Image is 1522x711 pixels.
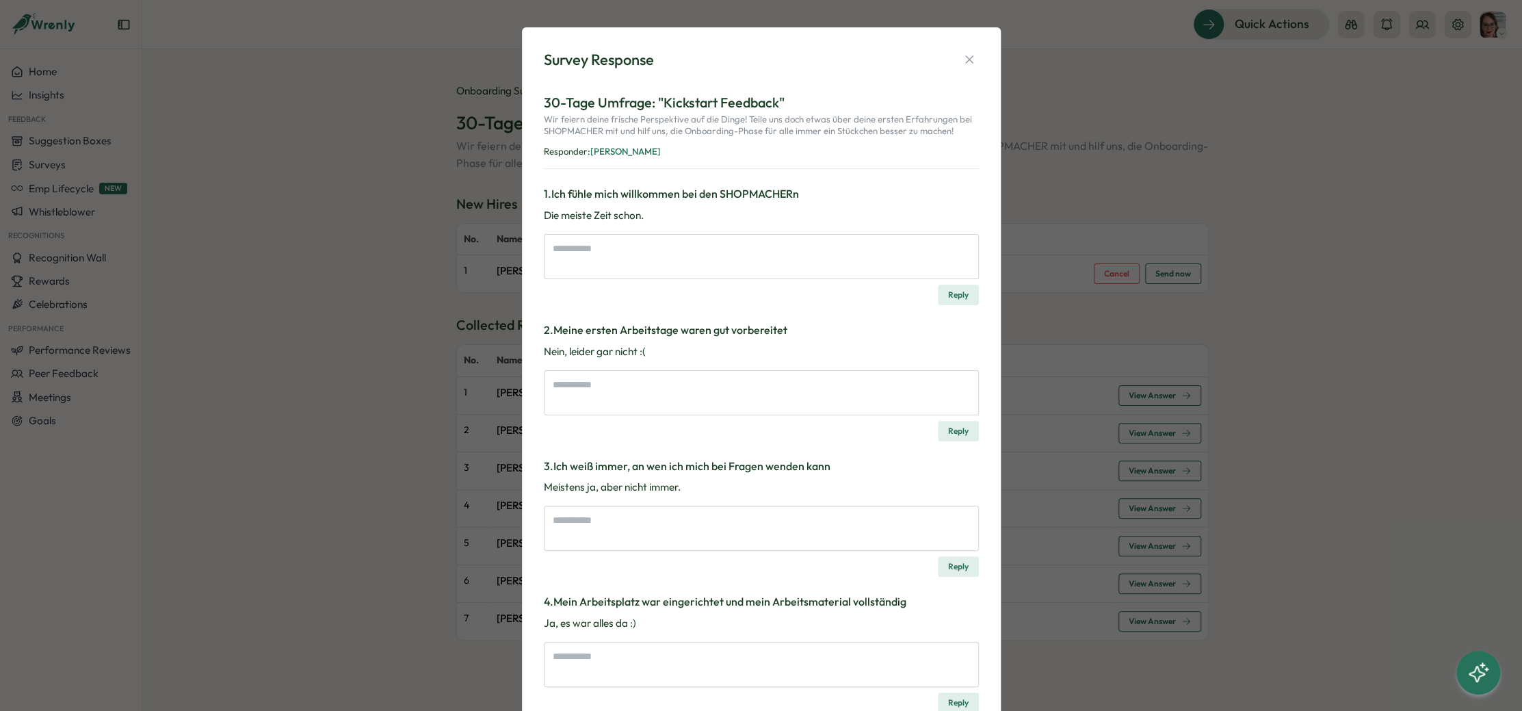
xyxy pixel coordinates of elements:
[544,480,979,495] p: Meistens ja, aber nicht immer.
[544,49,654,70] div: Survey Response
[544,593,979,610] h3: 4 . Mein Arbeitsplatz war eingerichtet und mein Arbeitsmaterial vollständig
[590,146,661,157] span: [PERSON_NAME]
[544,458,979,475] h3: 3 . Ich weiß immer, an wen ich mich bei Fragen wenden kann
[544,344,979,359] p: Nein, leider gar nicht :(
[544,616,979,631] p: Ja, es war alles da :)
[544,92,979,114] p: 30-Tage Umfrage: "Kickstart Feedback"
[544,114,979,143] p: Wir feiern deine frische Perspektive auf die Dinge! Teile uns doch etwas über deine ersten Erfahr...
[948,557,969,576] span: Reply
[544,208,979,223] p: Die meiste Zeit schon.
[948,422,969,441] span: Reply
[938,421,979,441] button: Reply
[544,146,590,157] span: Responder:
[544,322,979,339] h3: 2 . Meine ersten Arbeitstage waren gut vorbereitet
[544,185,979,203] h3: 1 . Ich fühle mich willkommen bei den SHOPMACHERn
[938,556,979,577] button: Reply
[938,285,979,305] button: Reply
[948,285,969,305] span: Reply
